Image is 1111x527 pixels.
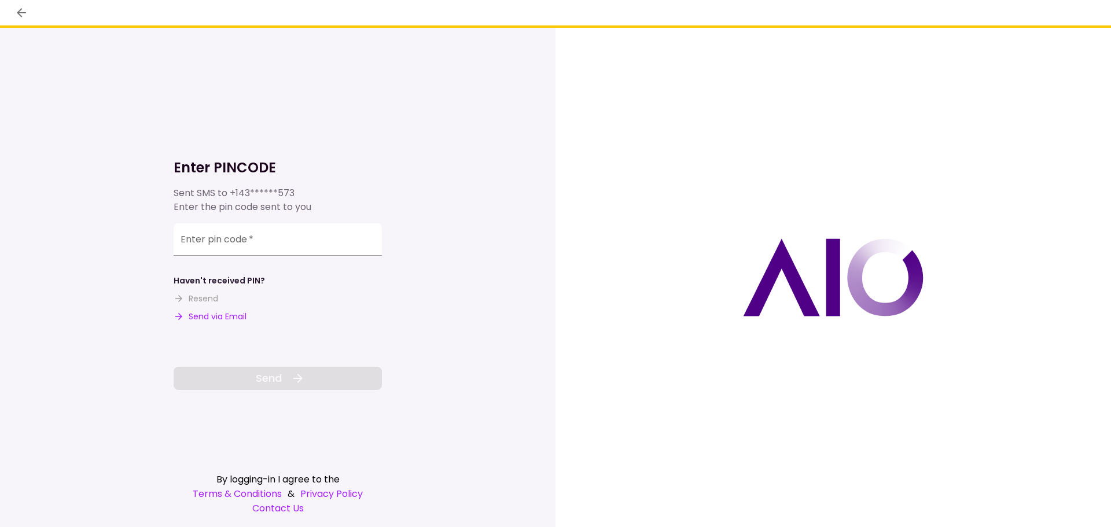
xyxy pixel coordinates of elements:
div: & [174,487,382,501]
div: By logging-in I agree to the [174,472,382,487]
button: Send via Email [174,311,247,323]
a: Terms & Conditions [193,487,282,501]
img: AIO logo [743,238,924,316]
span: Send [256,370,282,386]
button: back [12,3,31,23]
a: Contact Us [174,501,382,515]
div: Sent SMS to Enter the pin code sent to you [174,186,382,214]
a: Privacy Policy [300,487,363,501]
h1: Enter PINCODE [174,159,382,177]
div: Haven't received PIN? [174,275,265,287]
button: Send [174,367,382,390]
button: Resend [174,293,218,305]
